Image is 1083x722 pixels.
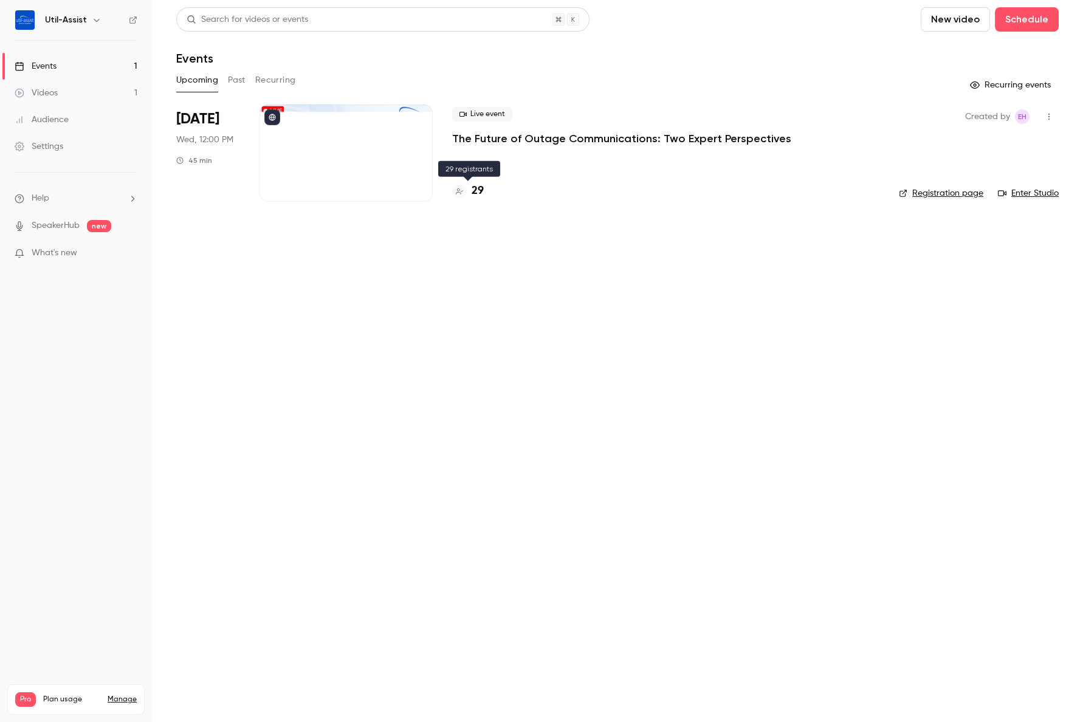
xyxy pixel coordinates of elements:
button: Schedule [995,7,1059,32]
div: Search for videos or events [187,13,308,26]
span: What's new [32,247,77,260]
a: The Future of Outage Communications: Two Expert Perspectives [452,131,791,146]
a: 29 [452,183,484,199]
div: Oct 1 Wed, 12:00 PM (America/Toronto) [176,105,240,202]
iframe: Noticeable Trigger [123,248,137,259]
a: SpeakerHub [32,219,80,232]
span: Created by [965,109,1010,124]
div: 45 min [176,156,212,165]
button: Recurring [255,70,296,90]
a: Registration page [899,187,983,199]
button: New video [921,7,990,32]
div: Videos [15,87,58,99]
img: Util-Assist [15,10,35,30]
div: Events [15,60,57,72]
a: Manage [108,695,137,704]
span: [DATE] [176,109,219,129]
li: help-dropdown-opener [15,192,137,205]
h1: Events [176,51,213,66]
span: Wed, 12:00 PM [176,134,233,146]
span: Pro [15,692,36,707]
h4: 29 [472,183,484,199]
h6: Util-Assist [45,14,87,26]
span: Help [32,192,49,205]
a: Enter Studio [998,187,1059,199]
span: Plan usage [43,695,100,704]
div: Settings [15,140,63,153]
div: Audience [15,114,69,126]
button: Upcoming [176,70,218,90]
span: Live event [452,107,512,122]
span: EH [1018,109,1026,124]
span: Emily Henderson [1015,109,1030,124]
button: Past [228,70,246,90]
button: Recurring events [964,75,1059,95]
span: new [87,220,111,232]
